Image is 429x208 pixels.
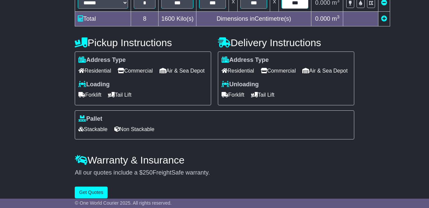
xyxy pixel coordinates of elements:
span: Commercial [118,66,152,76]
label: Loading [78,81,110,88]
label: Address Type [222,57,269,64]
span: m [332,15,340,22]
td: Dimensions in Centimetre(s) [196,12,311,26]
td: Total [75,12,131,26]
span: Air & Sea Depot [302,66,348,76]
span: Forklift [78,90,101,100]
label: Unloading [222,81,259,88]
span: Non Stackable [114,124,155,134]
div: All our quotes include a $ FreightSafe warranty. [75,169,354,177]
span: Tail Lift [108,90,131,100]
a: Add new item [381,15,387,22]
span: 1600 [161,15,175,22]
button: Get Quotes [75,187,108,198]
span: Residential [222,66,254,76]
span: Commercial [261,66,296,76]
span: 0.000 [315,15,330,22]
h4: Warranty & Insurance [75,154,354,166]
span: Forklift [222,90,244,100]
span: 250 [142,169,152,176]
span: Residential [78,66,111,76]
span: © One World Courier 2025. All rights reserved. [75,200,172,206]
label: Pallet [78,115,102,123]
td: Kilo(s) [159,12,196,26]
sup: 3 [337,14,340,19]
td: 8 [131,12,159,26]
h4: Pickup Instructions [75,37,211,48]
span: Tail Lift [251,90,274,100]
h4: Delivery Instructions [218,37,354,48]
label: Address Type [78,57,126,64]
span: Air & Sea Depot [160,66,205,76]
span: Stackable [78,124,107,134]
